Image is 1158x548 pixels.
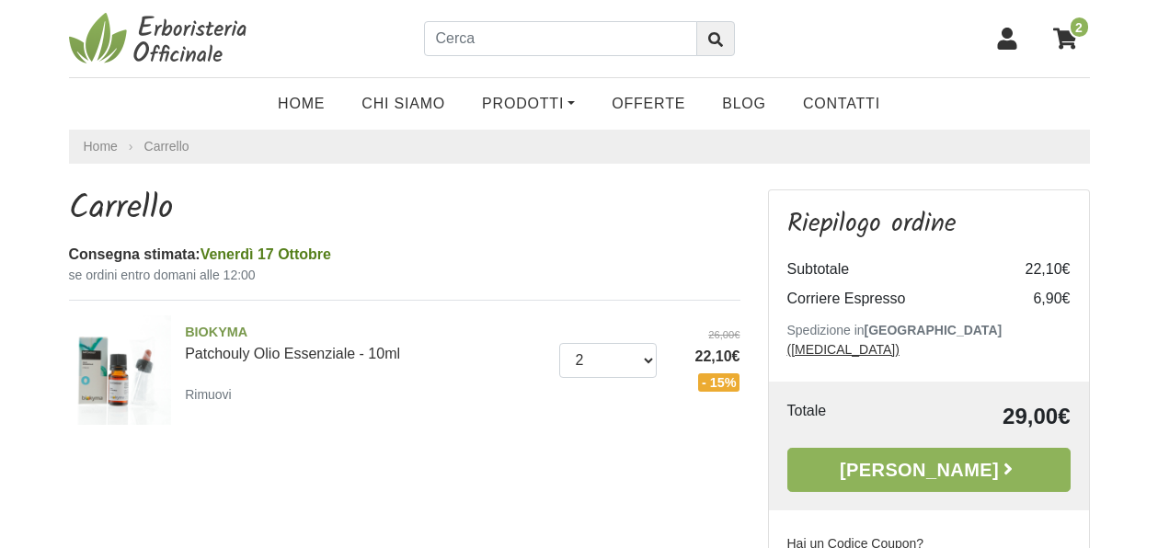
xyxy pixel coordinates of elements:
input: Cerca [424,21,697,56]
a: Carrello [144,139,189,154]
h1: Carrello [69,189,740,229]
td: 6,90€ [997,284,1071,314]
span: 2 [1069,16,1090,39]
span: 22,10€ [671,346,740,368]
img: Patchouly Olio Essenziale - 10ml [63,315,172,425]
span: - 15% [698,373,740,392]
h3: Riepilogo ordine [787,209,1071,240]
a: Home [84,137,118,156]
img: Erboristeria Officinale [69,11,253,66]
span: BIOKYMA [185,323,545,343]
a: Prodotti [464,86,593,122]
a: ([MEDICAL_DATA]) [787,342,900,357]
b: [GEOGRAPHIC_DATA] [865,323,1003,337]
a: Rimuovi [185,382,239,405]
td: Totale [787,400,891,433]
a: OFFERTE [593,86,704,122]
del: 26,00€ [671,327,740,343]
a: BIOKYMAPatchouly Olio Essenziale - 10ml [185,323,545,361]
a: Chi Siamo [343,86,464,122]
td: 29,00€ [891,400,1071,433]
a: Contatti [785,86,899,122]
td: 22,10€ [997,255,1071,284]
small: Rimuovi [185,387,232,402]
a: Home [259,86,343,122]
nav: breadcrumb [69,130,1090,164]
span: Venerdì 17 Ottobre [201,246,331,262]
p: Spedizione in [787,321,1071,360]
div: Consegna stimata: [69,244,740,266]
td: Corriere Espresso [787,284,997,314]
a: 2 [1044,16,1090,62]
td: Subtotale [787,255,997,284]
a: [PERSON_NAME] [787,448,1071,492]
small: se ordini entro domani alle 12:00 [69,266,740,285]
a: Blog [704,86,785,122]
